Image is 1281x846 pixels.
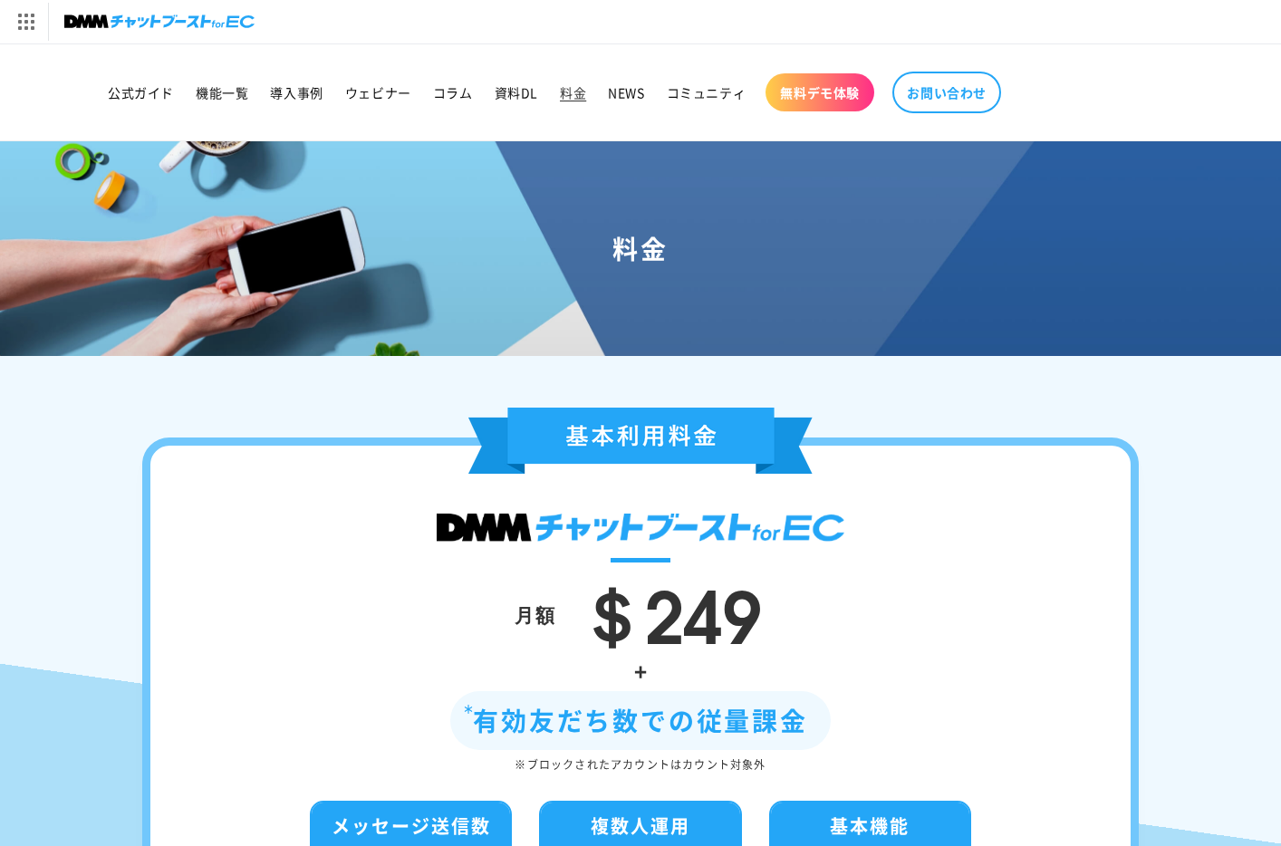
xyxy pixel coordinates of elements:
div: 月額 [515,597,556,631]
a: 機能一覧 [185,73,259,111]
a: お問い合わせ [892,72,1001,113]
a: 料金 [549,73,597,111]
a: 導入事例 [259,73,333,111]
a: 公式ガイド [97,73,185,111]
span: 無料デモ体験 [780,84,860,101]
img: チャットブーストforEC [64,9,255,34]
span: 機能一覧 [196,84,248,101]
span: NEWS [608,84,644,101]
img: サービス [3,3,48,41]
span: 資料DL [495,84,538,101]
span: お問い合わせ [907,84,987,101]
span: コミュニティ [667,84,746,101]
div: + [205,651,1076,690]
span: 公式ガイド [108,84,174,101]
div: 有効友だち数での従量課金 [450,691,831,750]
div: ※ブロックされたアカウントはカウント対象外 [205,755,1076,774]
a: 資料DL [484,73,549,111]
a: コラム [422,73,484,111]
h1: 料金 [22,232,1259,264]
a: 無料デモ体験 [766,73,874,111]
img: 基本利用料金 [468,408,813,474]
span: ＄249 [575,557,762,664]
span: 導入事例 [270,84,323,101]
img: DMMチャットブースト [437,514,844,542]
a: NEWS [597,73,655,111]
span: ウェビナー [345,84,411,101]
a: ウェビナー [334,73,422,111]
span: コラム [433,84,473,101]
span: 料金 [560,84,586,101]
a: コミュニティ [656,73,757,111]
